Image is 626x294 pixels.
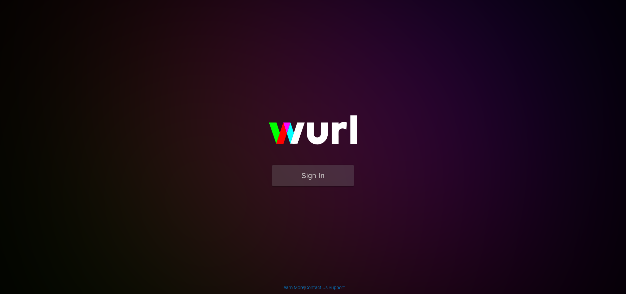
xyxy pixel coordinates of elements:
button: Sign In [272,165,354,186]
img: wurl-logo-on-black-223613ac3d8ba8fe6dc639794a292ebdb59501304c7dfd60c99c58986ef67473.svg [248,101,378,165]
a: Learn More [281,285,304,290]
a: Contact Us [305,285,328,290]
div: | | [281,284,345,291]
a: Support [329,285,345,290]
